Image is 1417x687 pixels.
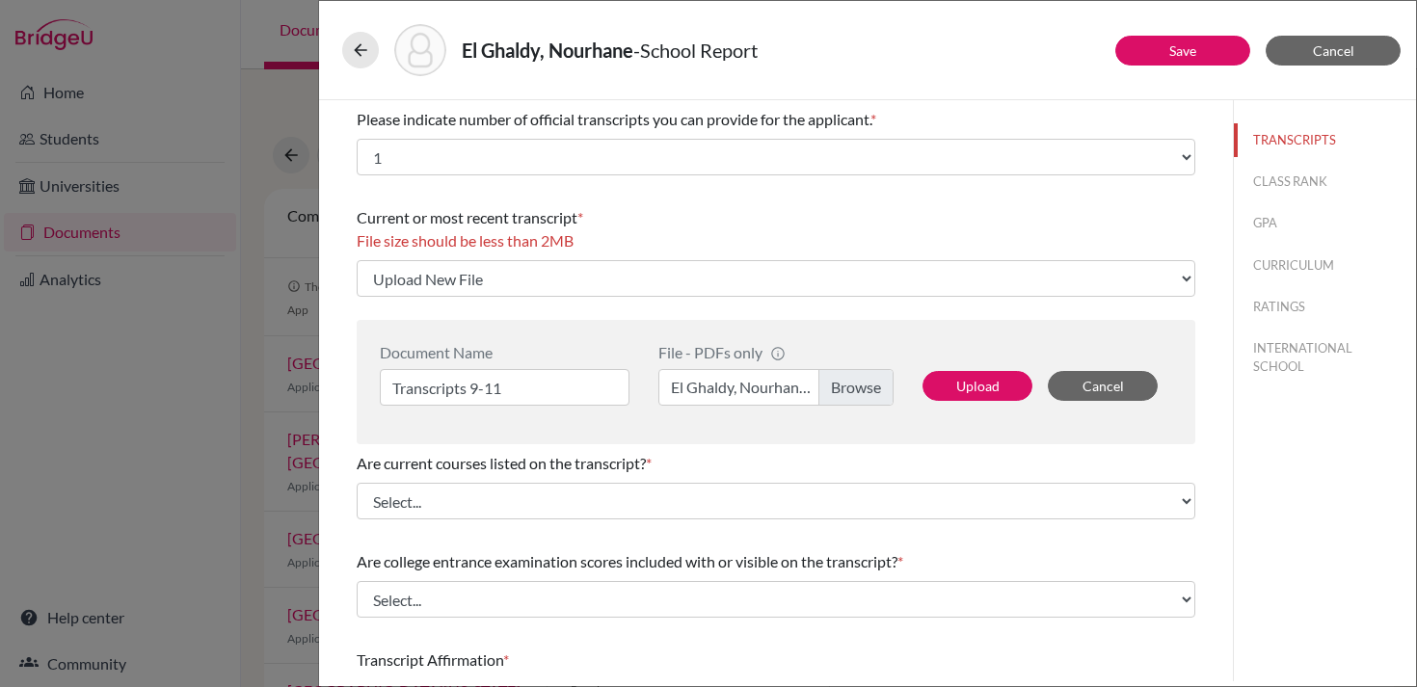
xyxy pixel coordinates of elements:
[357,454,646,472] span: Are current courses listed on the transcript?
[1234,249,1416,282] button: CURRICULUM
[1234,206,1416,240] button: GPA
[922,371,1032,401] button: Upload
[633,39,758,62] span: - School Report
[380,343,629,361] div: Document Name
[357,650,503,669] span: Transcript Affirmation
[1234,331,1416,383] button: INTERNATIONAL SCHOOL
[462,39,633,62] strong: El Ghaldy, Nourhane
[658,343,894,361] div: File - PDFs only
[770,346,786,361] span: info
[357,231,574,250] span: File size should be less than 2MB
[357,552,897,570] span: Are college entrance examination scores included with or visible on the transcript?
[1234,123,1416,157] button: TRANSCRIPTS
[1234,290,1416,324] button: RATINGS
[357,110,870,128] span: Please indicate number of official transcripts you can provide for the applicant.
[357,208,577,226] span: Current or most recent transcript
[658,369,894,406] label: El Ghaldy, Nourhane.pdf
[1048,371,1158,401] button: Cancel
[1234,165,1416,198] button: CLASS RANK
